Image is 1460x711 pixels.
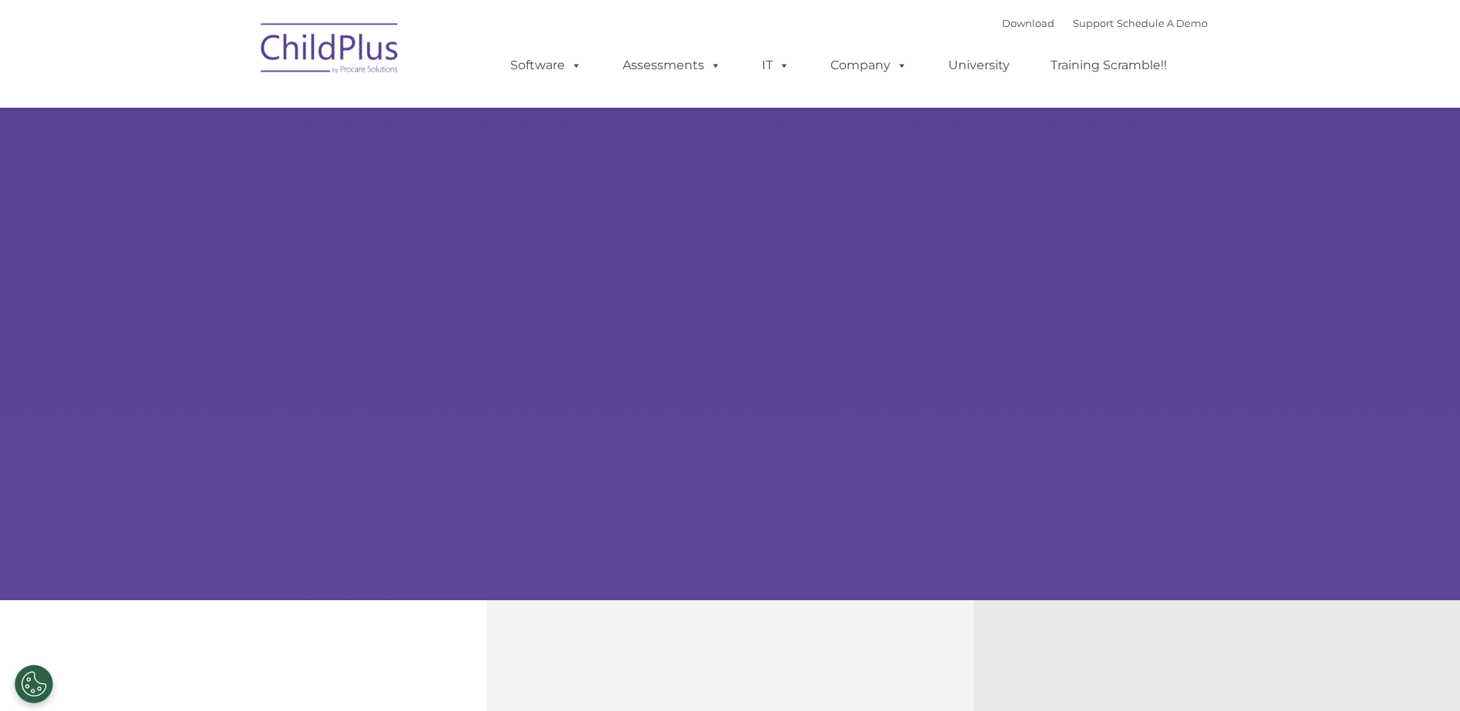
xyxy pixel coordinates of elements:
[815,50,923,81] a: Company
[253,12,407,89] img: ChildPlus by Procare Solutions
[933,50,1025,81] a: University
[1035,50,1182,81] a: Training Scramble!!
[1073,17,1114,29] a: Support
[1002,17,1054,29] a: Download
[1117,17,1208,29] a: Schedule A Demo
[607,50,737,81] a: Assessments
[495,50,597,81] a: Software
[747,50,805,81] a: IT
[1002,17,1208,29] font: |
[15,665,53,703] button: Cookies Settings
